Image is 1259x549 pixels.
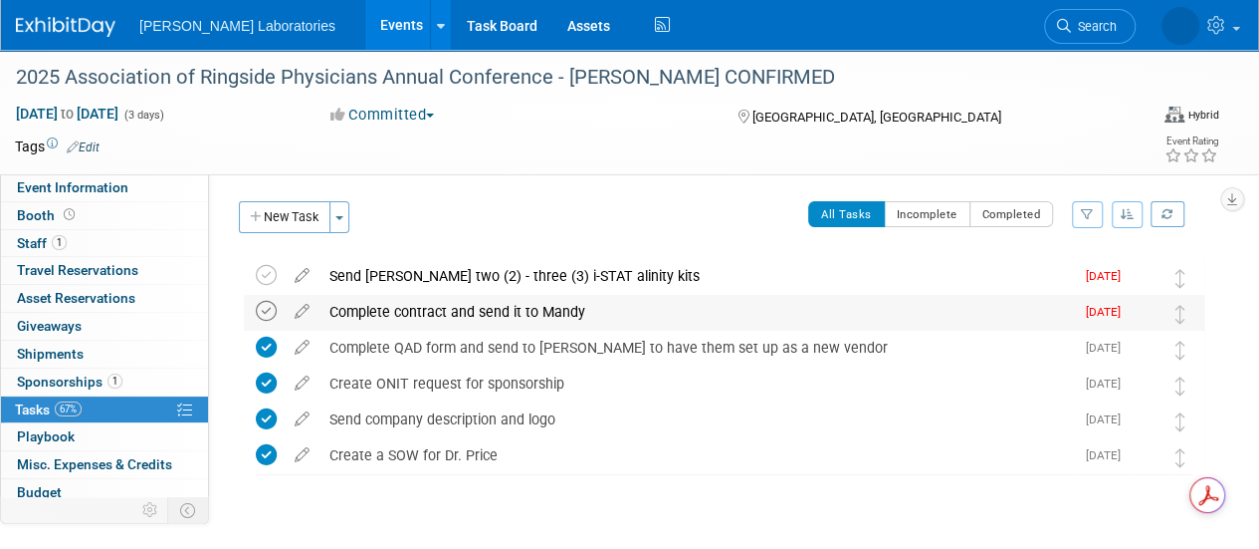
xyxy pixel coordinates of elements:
span: [DATE] [1086,341,1131,355]
span: Budget [17,484,62,500]
div: Hybrid [1187,108,1219,123]
span: to [58,106,77,122]
i: Move task [1175,377,1185,396]
span: Booth not reserved yet [60,207,79,222]
span: [DATE] [1086,269,1131,283]
i: Move task [1175,305,1185,324]
span: 1 [107,374,122,389]
button: Committed [323,105,442,126]
img: Tisha Davis [1131,337,1156,363]
span: [DATE] [1086,448,1131,462]
a: Playbook [1,423,208,450]
div: Complete QAD form and send to [PERSON_NAME] to have them set up as a new vendor [319,331,1074,365]
span: [DATE] [DATE] [15,105,119,123]
a: Shipments [1,341,208,368]
img: Format-Hybrid.png [1164,107,1184,123]
a: edit [285,303,319,321]
span: [PERSON_NAME] Laboratories [139,18,335,34]
div: Complete contract and send it to Mandy [319,295,1074,329]
a: Staff1 [1,230,208,257]
div: Create a SOW for Dr. Price [319,438,1074,472]
img: Tisha Davis [1131,444,1156,470]
img: Tisha Davis [1131,301,1156,327]
a: Travel Reservations [1,257,208,284]
a: Budget [1,479,208,506]
span: Misc. Expenses & Credits [17,456,172,472]
td: Personalize Event Tab Strip [133,497,168,523]
img: Tisha Davis [1131,373,1156,399]
a: edit [285,446,319,464]
div: Create ONIT request for sponsorship [319,367,1074,401]
td: Tags [15,137,100,156]
a: Asset Reservations [1,285,208,312]
span: [GEOGRAPHIC_DATA], [GEOGRAPHIC_DATA] [751,110,1000,125]
a: Tasks67% [1,397,208,423]
div: Send company description and logo [319,403,1074,436]
span: 67% [55,402,82,416]
span: [DATE] [1086,412,1131,426]
span: Travel Reservations [17,262,138,278]
div: Event Rating [1164,137,1218,146]
i: Move task [1175,269,1185,288]
a: Sponsorships1 [1,369,208,396]
span: Tasks [15,402,82,417]
button: All Tasks [808,201,885,227]
span: (3 days) [122,109,164,122]
button: New Task [239,201,330,233]
i: Move task [1175,412,1185,431]
a: Misc. Expenses & Credits [1,451,208,478]
div: 2025 Association of Ringside Physicians Annual Conference - [PERSON_NAME] CONFIRMED [9,60,1117,96]
a: Edit [67,140,100,154]
span: Giveaways [17,318,82,334]
i: Move task [1175,341,1185,360]
a: edit [285,375,319,393]
img: Tisha Davis [1161,7,1199,45]
span: [DATE] [1086,305,1131,319]
span: Staff [17,235,67,251]
a: Search [1044,9,1136,44]
a: Refresh [1151,201,1184,227]
span: Search [1071,19,1117,34]
span: Booth [17,207,79,223]
span: Asset Reservations [17,290,135,306]
a: Giveaways [1,313,208,340]
img: Tisha Davis [1131,409,1156,434]
span: Shipments [17,346,84,362]
button: Incomplete [884,201,970,227]
a: Booth [1,202,208,229]
div: Event Format [1164,104,1219,124]
span: 1 [52,235,67,250]
img: Tisha Davis [1131,265,1156,291]
button: Completed [969,201,1054,227]
a: edit [285,339,319,357]
div: Event Format [1043,104,1219,134]
td: Toggle Event Tabs [168,497,209,523]
i: Move task [1175,448,1185,467]
span: Sponsorships [17,374,122,390]
span: Playbook [17,428,75,444]
a: edit [285,267,319,285]
span: Event Information [17,179,128,195]
span: [DATE] [1086,377,1131,391]
a: edit [285,411,319,428]
a: Event Information [1,174,208,201]
div: Send [PERSON_NAME] two (2) - three (3) i-STAT alinity kits [319,259,1074,293]
img: ExhibitDay [16,17,115,37]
